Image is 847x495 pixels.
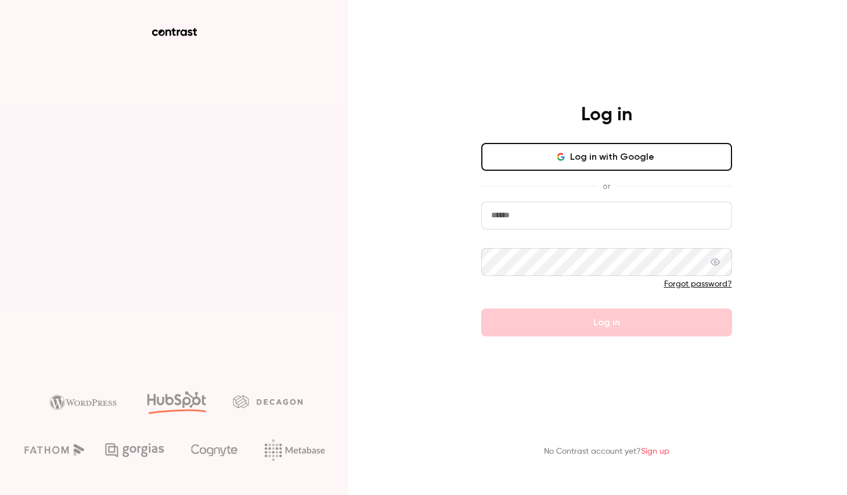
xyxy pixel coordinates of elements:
[597,180,616,192] span: or
[544,446,669,458] p: No Contrast account yet?
[481,143,732,171] button: Log in with Google
[233,395,302,408] img: decagon
[641,447,669,455] a: Sign up
[664,280,732,288] a: Forgot password?
[581,103,632,127] h4: Log in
